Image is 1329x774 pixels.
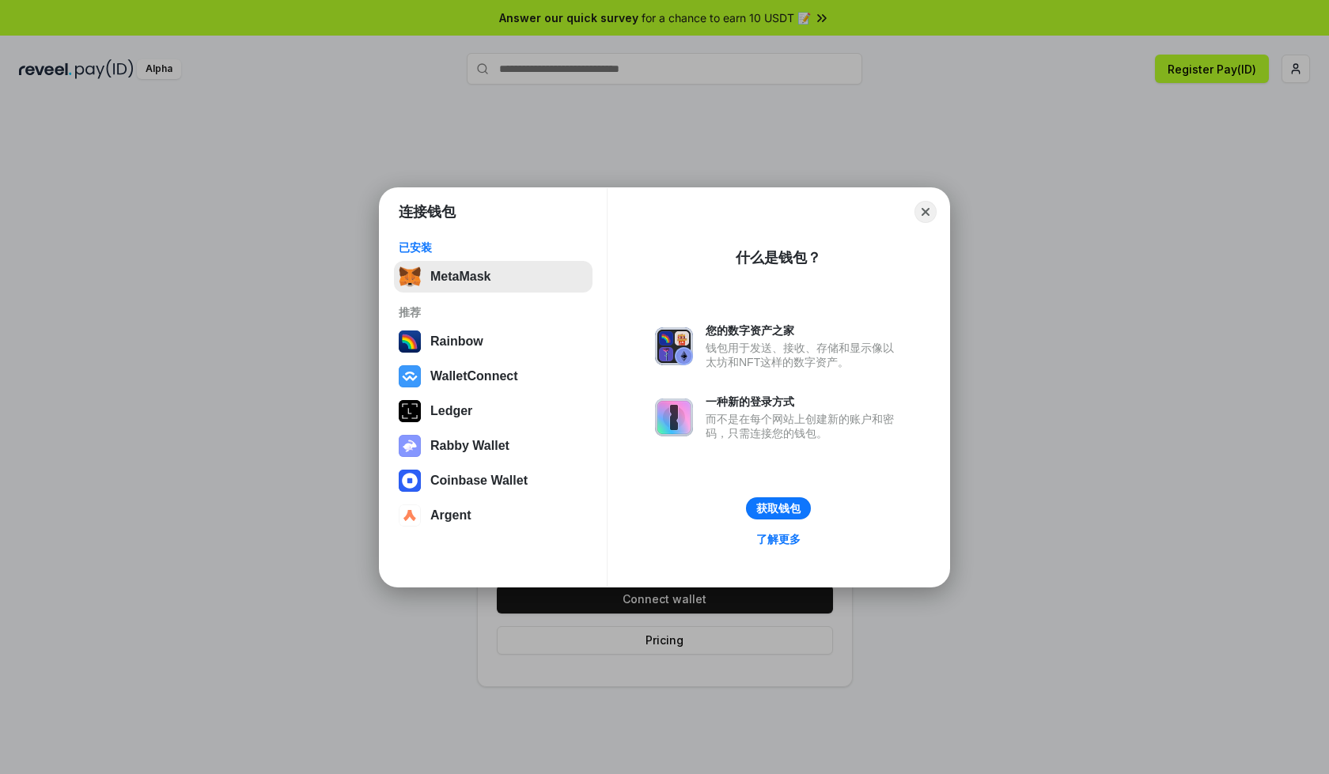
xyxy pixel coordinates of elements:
[430,270,490,284] div: MetaMask
[399,365,421,387] img: svg+xml,%3Csvg%20width%3D%2228%22%20height%3D%2228%22%20viewBox%3D%220%200%2028%2028%22%20fill%3D...
[399,240,588,255] div: 已安装
[394,326,593,357] button: Rainbow
[706,341,902,369] div: 钱包用于发送、接收、存储和显示像以太坊和NFT这样的数字资产。
[394,361,593,392] button: WalletConnect
[747,529,810,549] a: 了解更多
[756,532,801,546] div: 了解更多
[394,430,593,462] button: Rabby Wallet
[914,201,937,223] button: Close
[430,439,509,453] div: Rabby Wallet
[746,497,811,519] button: 获取钱包
[430,369,518,383] div: WalletConnect
[399,470,421,492] img: svg+xml,%3Csvg%20width%3D%2228%22%20height%3D%2228%22%20viewBox%3D%220%200%2028%2028%22%20fill%3D...
[430,404,472,418] div: Ledger
[394,465,593,496] button: Coinbase Wallet
[655,398,693,436] img: svg+xml,%3Csvg%20xmlns%3D%22http%3A%2F%2Fwww.w3.org%2F2000%2Fsvg%22%20fill%3D%22none%22%20viewBox...
[394,500,593,531] button: Argent
[736,248,821,267] div: 什么是钱包？
[655,327,693,365] img: svg+xml,%3Csvg%20xmlns%3D%22http%3A%2F%2Fwww.w3.org%2F2000%2Fsvg%22%20fill%3D%22none%22%20viewBox...
[706,395,902,409] div: 一种新的登录方式
[394,395,593,427] button: Ledger
[430,474,528,488] div: Coinbase Wallet
[399,400,421,422] img: svg+xml,%3Csvg%20xmlns%3D%22http%3A%2F%2Fwww.w3.org%2F2000%2Fsvg%22%20width%3D%2228%22%20height%3...
[399,202,456,221] h1: 连接钱包
[394,261,593,293] button: MetaMask
[430,508,471,523] div: Argent
[706,412,902,440] div: 而不是在每个网站上创建新的账户和密码，只需连接您的钱包。
[399,504,421,527] img: svg+xml,%3Csvg%20width%3D%2228%22%20height%3D%2228%22%20viewBox%3D%220%200%2028%2028%22%20fill%3D...
[399,435,421,457] img: svg+xml,%3Csvg%20xmlns%3D%22http%3A%2F%2Fwww.w3.org%2F2000%2Fsvg%22%20fill%3D%22none%22%20viewBox...
[399,266,421,288] img: svg+xml,%3Csvg%20fill%3D%22none%22%20height%3D%2233%22%20viewBox%3D%220%200%2035%2033%22%20width%...
[430,334,483,349] div: Rainbow
[706,323,902,338] div: 您的数字资产之家
[399,305,588,319] div: 推荐
[756,501,801,515] div: 获取钱包
[399,330,421,353] img: svg+xml,%3Csvg%20width%3D%22120%22%20height%3D%22120%22%20viewBox%3D%220%200%20120%20120%22%20fil...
